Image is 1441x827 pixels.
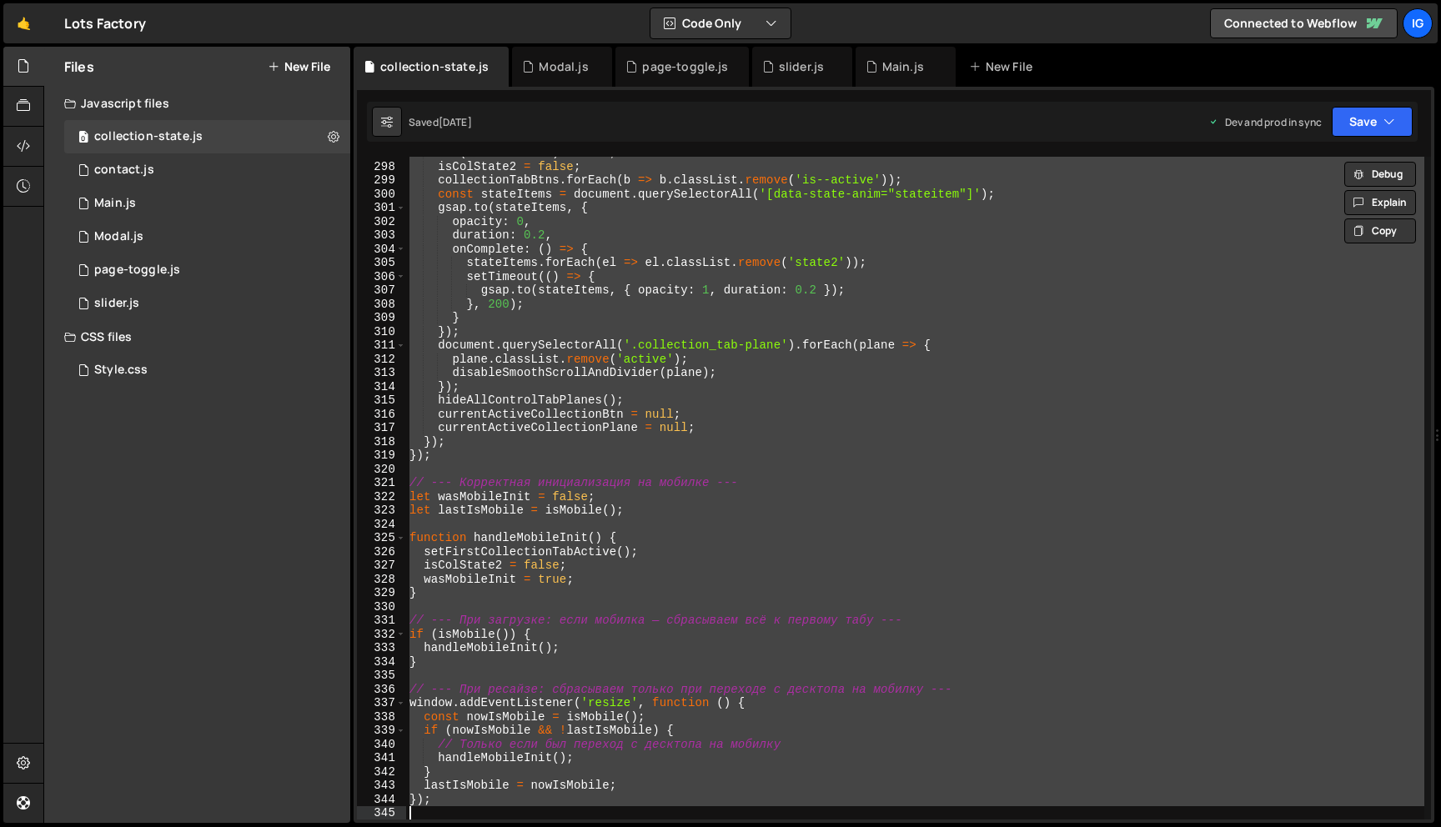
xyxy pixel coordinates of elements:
div: 14475/37296.js [64,187,350,220]
button: New File [268,60,330,73]
a: 🤙 [3,3,44,43]
div: 309 [357,311,406,325]
div: 342 [357,765,406,779]
a: Connected to Webflow [1210,8,1398,38]
div: slider.js [94,296,139,311]
div: 322 [357,490,406,504]
div: Modal.js [539,58,588,75]
div: 14475/43546.js [64,253,350,287]
div: 323 [357,504,406,518]
div: 339 [357,724,406,738]
div: 337 [357,696,406,710]
div: 319 [357,449,406,463]
div: 318 [357,435,406,449]
div: 14475/43786.js [64,120,350,153]
div: 14475/43577.css [64,353,350,387]
div: Main.js [94,196,136,211]
div: page-toggle.js [94,263,180,278]
div: 302 [357,215,406,229]
div: 312 [357,353,406,367]
div: [DATE] [439,115,472,129]
div: 14475/43604.js [64,220,350,253]
div: 333 [357,641,406,655]
div: 303 [357,228,406,243]
div: 330 [357,600,406,614]
div: 320 [357,463,406,477]
a: Ig [1403,8,1433,38]
div: 301 [357,201,406,215]
div: 307 [357,283,406,298]
div: New File [969,58,1039,75]
div: Modal.js [94,229,143,244]
button: Explain [1344,190,1416,215]
h2: Files [64,58,94,76]
div: 325 [357,531,406,545]
div: 324 [357,518,406,532]
div: 317 [357,421,406,435]
div: 332 [357,628,406,642]
div: 338 [357,710,406,724]
div: 315 [357,393,406,408]
div: 311 [357,338,406,353]
div: 300 [357,188,406,202]
div: 14475/43711.js [64,287,350,320]
div: page-toggle.js [642,58,728,75]
button: Save [1332,107,1413,137]
div: 306 [357,270,406,284]
div: 316 [357,408,406,422]
div: Style.css [94,363,148,378]
div: contact.js [94,163,154,178]
div: 341 [357,751,406,765]
div: Saved [409,115,472,129]
div: 329 [357,586,406,600]
div: 308 [357,298,406,312]
button: Code Only [650,8,791,38]
div: 321 [357,476,406,490]
div: 345 [357,806,406,820]
div: 314 [357,380,406,394]
div: 304 [357,243,406,257]
div: 328 [357,573,406,587]
div: 305 [357,256,406,270]
button: Copy [1344,218,1416,243]
div: Main.js [882,58,924,75]
div: 336 [357,683,406,697]
div: collection-state.js [380,58,489,75]
div: 298 [357,160,406,174]
div: 340 [357,738,406,752]
div: 334 [357,655,406,669]
div: collection-state.js [94,129,203,144]
div: 313 [357,366,406,380]
div: 344 [357,793,406,807]
div: 335 [357,669,406,683]
div: Javascript files [44,87,350,120]
div: 327 [357,559,406,573]
div: 343 [357,779,406,793]
span: 0 [78,132,88,145]
div: Dev and prod in sync [1208,115,1322,129]
div: 14475/43612.js [64,153,350,187]
div: Lots Factory [64,13,146,33]
div: 326 [357,545,406,559]
div: 310 [357,325,406,339]
div: 299 [357,173,406,188]
div: 331 [357,614,406,628]
div: slider.js [779,58,824,75]
button: Debug [1344,162,1416,187]
div: CSS files [44,320,350,353]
